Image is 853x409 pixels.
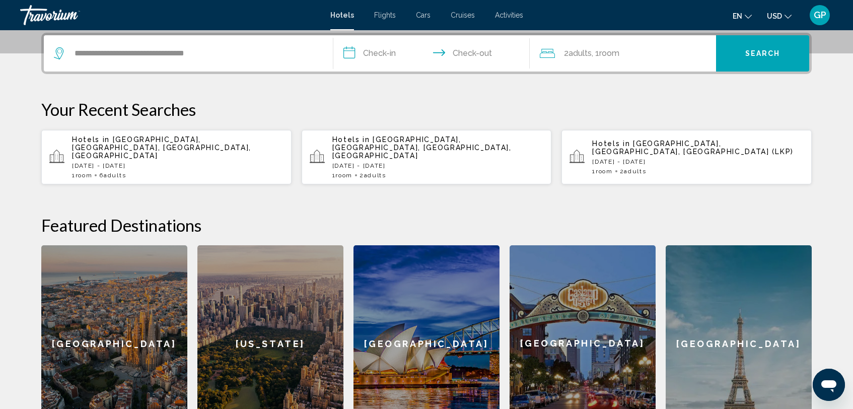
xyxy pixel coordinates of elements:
span: Adults [364,172,386,179]
span: 2 [360,172,386,179]
span: Adults [568,48,592,58]
span: 1 [72,172,92,179]
span: 6 [99,172,126,179]
span: [GEOGRAPHIC_DATA], [GEOGRAPHIC_DATA], [GEOGRAPHIC_DATA] (LKP) [592,140,794,156]
span: Room [335,172,352,179]
span: Adults [624,168,646,175]
span: Hotels in [592,140,630,148]
span: GP [814,10,826,20]
div: Search widget [44,35,809,72]
p: [DATE] - [DATE] [592,158,804,165]
a: Cruises [451,11,475,19]
p: [DATE] - [DATE] [72,162,283,169]
a: Activities [495,11,523,19]
h2: Featured Destinations [41,215,812,235]
button: Hotels in [GEOGRAPHIC_DATA], [GEOGRAPHIC_DATA], [GEOGRAPHIC_DATA], [GEOGRAPHIC_DATA][DATE] - [DAT... [41,129,292,185]
span: 1 [592,168,612,175]
span: 1 [332,172,352,179]
iframe: Button to launch messaging window [813,369,845,401]
p: [DATE] - [DATE] [332,162,544,169]
span: Room [596,168,613,175]
a: Cars [416,11,431,19]
span: , 1 [592,46,619,60]
button: Travelers: 2 adults, 0 children [530,35,716,72]
p: Your Recent Searches [41,99,812,119]
span: [GEOGRAPHIC_DATA], [GEOGRAPHIC_DATA], [GEOGRAPHIC_DATA], [GEOGRAPHIC_DATA] [332,135,512,160]
span: en [733,12,742,20]
button: Change language [733,9,752,23]
span: 2 [620,168,647,175]
span: Search [745,50,780,58]
button: Change currency [767,9,792,23]
button: User Menu [807,5,833,26]
a: Travorium [20,5,320,25]
span: Room [599,48,619,58]
a: Flights [374,11,396,19]
button: Search [716,35,809,72]
a: Hotels [330,11,354,19]
span: [GEOGRAPHIC_DATA], [GEOGRAPHIC_DATA], [GEOGRAPHIC_DATA], [GEOGRAPHIC_DATA] [72,135,251,160]
span: Adults [104,172,126,179]
span: USD [767,12,782,20]
button: Hotels in [GEOGRAPHIC_DATA], [GEOGRAPHIC_DATA], [GEOGRAPHIC_DATA] (LKP)[DATE] - [DATE]1Room2Adults [561,129,812,185]
span: Room [76,172,93,179]
span: Hotels in [72,135,110,144]
span: Hotels in [332,135,370,144]
span: 2 [564,46,592,60]
button: Check in and out dates [333,35,530,72]
button: Hotels in [GEOGRAPHIC_DATA], [GEOGRAPHIC_DATA], [GEOGRAPHIC_DATA], [GEOGRAPHIC_DATA][DATE] - [DAT... [302,129,552,185]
